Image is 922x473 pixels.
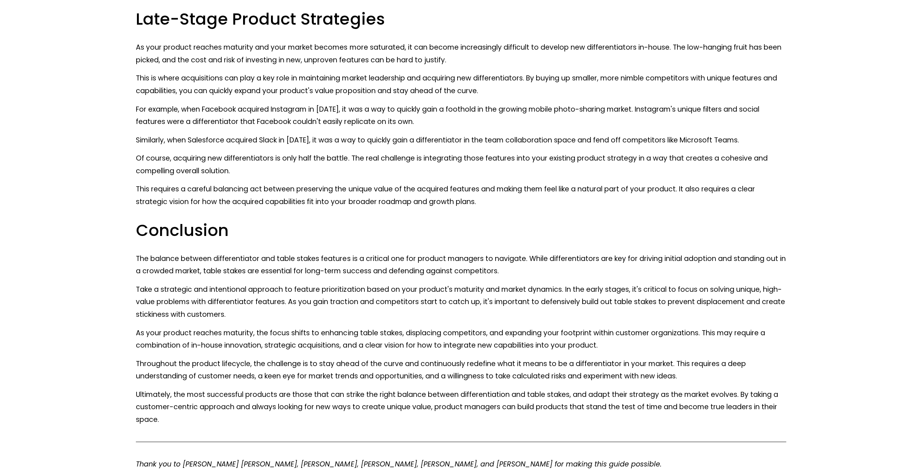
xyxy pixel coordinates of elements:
[136,388,786,426] p: Ultimately, the most successful products are those that can strike the right balance between diff...
[136,72,786,97] p: This is where acquisitions can play a key role in maintaining market leadership and acquiring new...
[136,357,786,382] p: Throughout the product lifecycle, the challenge is to stay ahead of the curve and continuously re...
[136,103,786,128] p: For example, when Facebook acquired Instagram in [DATE], it was a way to quickly gain a foothold ...
[136,327,786,352] p: As your product reaches maturity, the focus shifts to enhancing table stakes, displacing competit...
[136,8,786,29] h2: Late-Stage Product Strategies
[136,152,786,177] p: Of course, acquiring new differentiators is only half the battle. The real challenge is integrati...
[136,252,786,277] p: The balance between differentiator and table stakes features is a critical one for product manage...
[136,134,786,146] p: Similarly, when Salesforce acquired Slack in [DATE], it was a way to quickly gain a differentiato...
[136,459,661,469] em: Thank you to [PERSON_NAME] [PERSON_NAME], [PERSON_NAME], [PERSON_NAME], [PERSON_NAME], and [PERSO...
[136,283,786,321] p: Take a strategic and intentional approach to feature prioritization based on your product's matur...
[136,220,786,241] h2: Conclusion
[136,183,786,208] p: This requires a careful balancing act between preserving the unique value of the acquired feature...
[136,41,786,66] p: As your product reaches maturity and your market becomes more saturated, it can become increasing...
